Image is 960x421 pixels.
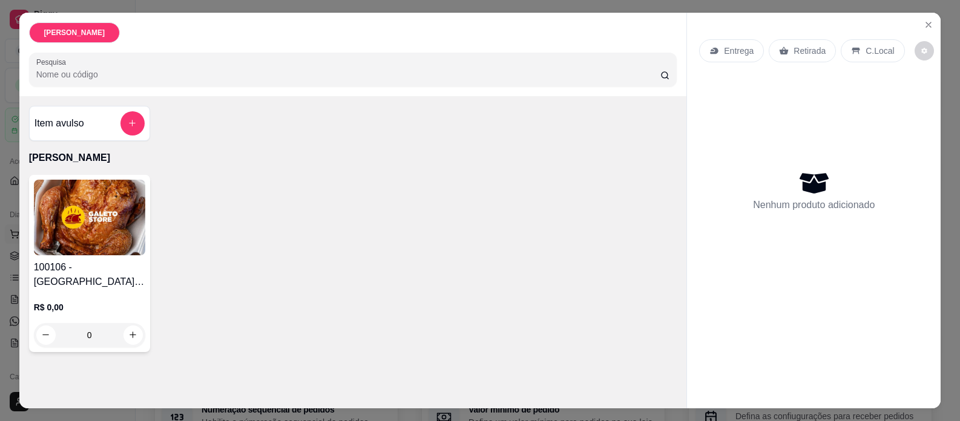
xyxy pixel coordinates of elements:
p: [PERSON_NAME] [29,151,677,165]
input: Pesquisa [36,68,660,80]
img: product-image [34,180,145,255]
h4: Item avulso [35,116,84,131]
p: Retirada [794,45,826,57]
p: R$ 0,00 [34,301,145,313]
label: Pesquisa [36,57,70,67]
button: Close [919,15,938,34]
p: C.Local [866,45,894,57]
p: Entrega [724,45,754,57]
p: [PERSON_NAME] [44,28,105,38]
button: decrease-product-quantity [36,325,56,345]
p: Nenhum produto adicionado [753,198,875,212]
button: increase-product-quantity [123,325,143,345]
h4: 100106 - [GEOGRAPHIC_DATA] para 6 pessoas [34,260,145,289]
button: decrease-product-quantity [915,41,934,60]
button: add-separate-item [120,111,145,135]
